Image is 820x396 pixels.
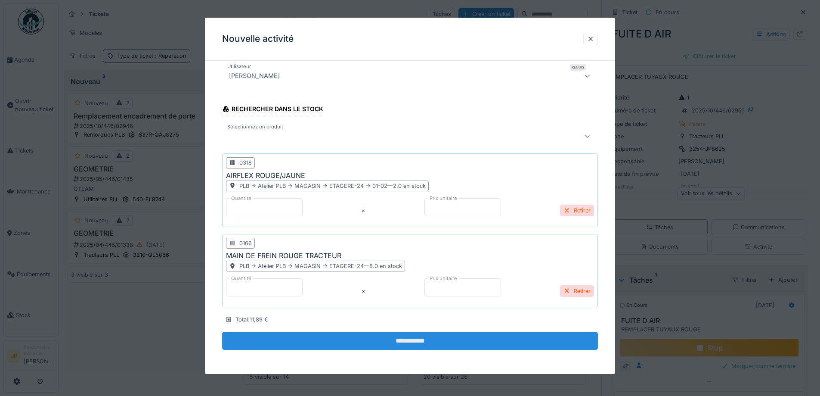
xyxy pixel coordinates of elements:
label: Quantité [229,275,253,283]
div: MAIN DE FREIN ROUGE TRACTEUR [226,250,341,261]
div: × [362,207,365,215]
div: Rechercher dans le stock [222,103,323,118]
label: Prix unitaire [428,195,459,202]
div: Requis [570,64,586,71]
div: Total : 11,89 € [235,316,268,324]
div: 0318 [239,159,252,167]
div: PLB -> Atelier PLB -> MAGASIN -> ETAGERE-24 — 8.0 en stock [239,262,402,270]
label: Utilisateur [226,63,253,71]
div: AIRFLEX ROUGE/JAUNE [226,170,305,181]
label: Quantité [229,195,253,202]
h3: Nouvelle activité [222,34,294,44]
div: Retirer [560,205,594,217]
div: [PERSON_NAME] [226,71,283,81]
div: PLB -> Atelier PLB -> MAGASIN -> ETAGERE-24 -> 01-02 — 2.0 en stock [239,182,426,190]
label: Prix unitaire [428,275,459,283]
div: Retirer [560,285,594,297]
label: Sélectionnez un produit [226,124,285,131]
div: × [362,287,365,295]
div: 0166 [239,239,252,247]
